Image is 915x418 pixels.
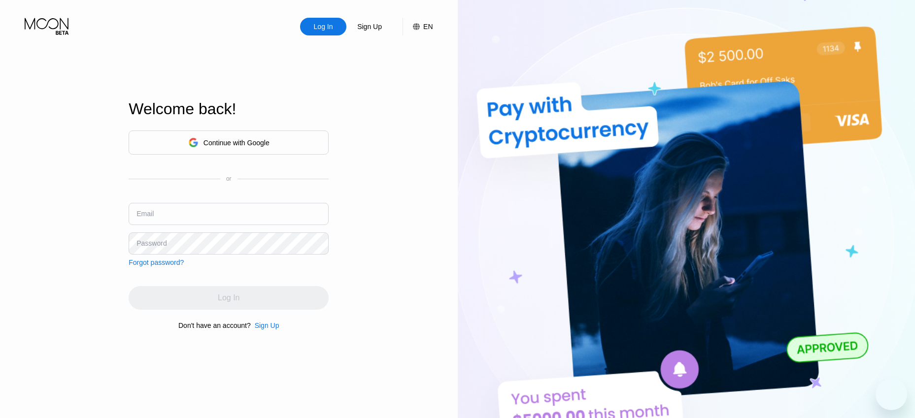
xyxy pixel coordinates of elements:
[255,322,279,329] div: Sign Up
[129,100,329,118] div: Welcome back!
[403,18,433,35] div: EN
[178,322,251,329] div: Don't have an account?
[129,258,184,266] div: Forgot password?
[423,23,433,31] div: EN
[300,18,346,35] div: Log In
[356,22,383,32] div: Sign Up
[346,18,393,35] div: Sign Up
[136,239,167,247] div: Password
[136,210,154,218] div: Email
[876,379,907,410] iframe: Przycisk umożliwiający otwarcie okna komunikatora
[251,322,279,329] div: Sign Up
[226,175,232,182] div: or
[313,22,334,32] div: Log In
[203,139,270,147] div: Continue with Google
[129,130,329,155] div: Continue with Google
